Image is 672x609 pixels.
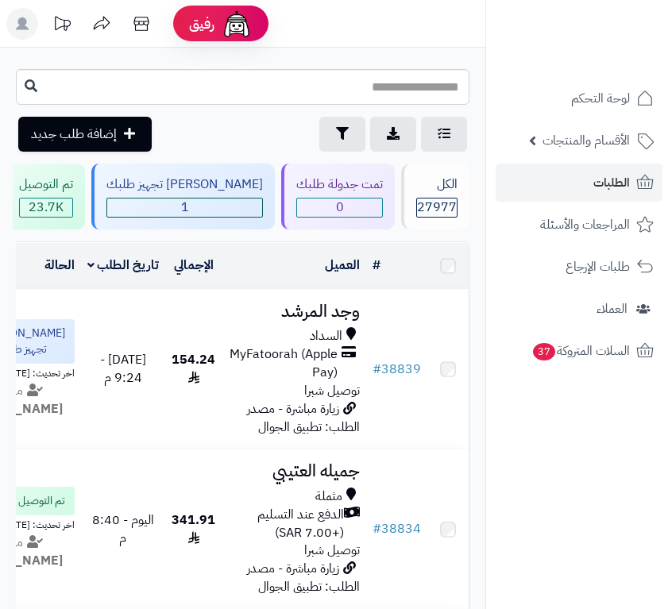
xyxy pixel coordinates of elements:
span: العملاء [597,298,628,320]
span: لوحة التحكم [571,87,630,110]
a: طلبات الإرجاع [496,248,662,286]
span: تم التوصيل [18,493,65,509]
span: توصيل شبرا [304,381,360,400]
span: مثملة [315,488,342,506]
span: 23.7K [20,199,72,217]
span: اليوم - 8:40 م [92,511,154,548]
span: MyFatoorah (Apple Pay) [228,345,338,382]
span: 0 [297,199,382,217]
a: لوحة التحكم [496,79,662,118]
a: العملاء [496,290,662,328]
a: الكل27977 [398,164,473,229]
h3: وجد المرشد [228,303,360,321]
span: السداد [310,327,342,345]
span: المراجعات والأسئلة [540,214,630,236]
a: تاريخ الطلب [87,256,160,275]
a: إضافة طلب جديد [18,117,152,152]
a: [PERSON_NAME] تجهيز طلبك 1 [88,164,278,229]
span: الطلبات [593,172,630,194]
div: الكل [416,175,458,194]
span: رفيق [189,14,214,33]
span: الدفع عند التسليم (+7.00 SAR) [228,506,344,542]
div: 23747 [20,199,72,217]
a: # [373,256,380,275]
span: # [373,360,381,379]
div: تمت جدولة طلبك [296,175,383,194]
a: تم التوصيل 23.7K [1,164,88,229]
div: [PERSON_NAME] تجهيز طلبك [106,175,263,194]
span: [DATE] - 9:24 م [100,350,146,387]
a: المراجعات والأسئلة [496,206,662,244]
a: تحديثات المنصة [42,8,82,44]
span: # [373,519,381,538]
span: زيارة مباشرة - مصدر الطلب: تطبيق الجوال [247,399,360,437]
span: 27977 [417,199,457,217]
span: 1 [107,199,262,217]
img: logo-2.png [564,12,657,45]
div: تم التوصيل [19,175,73,194]
a: الإجمالي [174,256,214,275]
a: #38834 [373,519,421,538]
span: زيارة مباشرة - مصدر الطلب: تطبيق الجوال [247,559,360,596]
a: الطلبات [496,164,662,202]
a: #38839 [373,360,421,379]
a: العميل [325,256,360,275]
h3: جميله العتيبي [228,462,360,480]
span: 341.91 [172,511,215,548]
a: السلات المتروكة37 [496,332,662,370]
span: طلبات الإرجاع [566,256,630,278]
span: الأقسام والمنتجات [543,129,630,152]
img: ai-face.png [221,8,253,40]
span: توصيل شبرا [304,541,360,560]
span: 154.24 [172,350,215,387]
span: السلات المتروكة [531,340,630,362]
a: تمت جدولة طلبك 0 [278,164,398,229]
span: إضافة طلب جديد [31,125,117,144]
span: 37 [532,342,555,360]
a: الحالة [44,256,75,275]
